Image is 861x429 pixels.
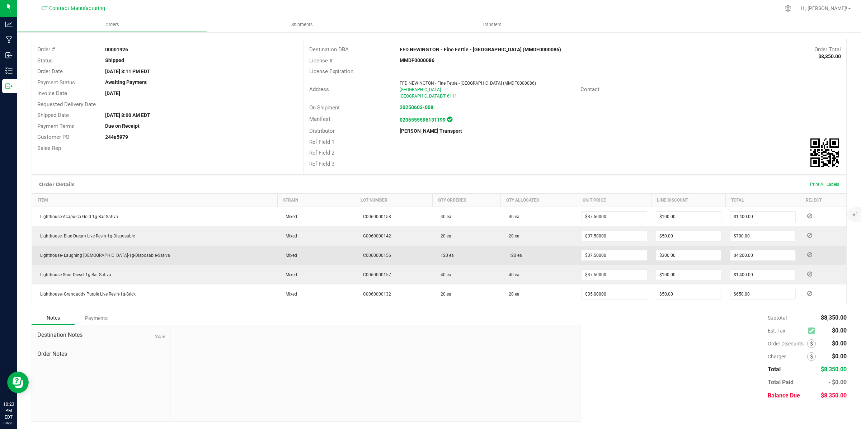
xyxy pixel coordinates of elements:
h1: Order Details [39,181,74,187]
inline-svg: Analytics [5,21,13,28]
span: Reject Inventory [804,291,815,296]
th: Reject [800,194,846,207]
span: 40 ea [505,214,519,219]
span: Destination DBA [309,46,349,53]
span: $8,350.00 [821,314,847,321]
span: Order Date [37,68,63,75]
span: [GEOGRAPHIC_DATA] [400,87,441,92]
span: C0060000158 [359,214,391,219]
span: Payment Terms [37,123,75,129]
span: Reject Inventory [804,233,815,237]
input: 0 [656,250,721,260]
span: Orders [96,22,129,28]
div: Payments [75,312,118,325]
span: Mixed [282,253,297,258]
input: 0 [656,289,721,299]
strong: 244a5979 [105,134,128,140]
span: 20 ea [437,292,451,297]
span: Charges [768,354,807,359]
span: C0060000132 [359,292,391,297]
div: Notes [32,311,75,325]
span: Mixed [282,234,297,239]
th: Item [32,194,278,207]
span: $0.00 [832,327,847,334]
strong: FFD NEWINGTON - Fine Fettle - [GEOGRAPHIC_DATA] (MMDF0000086) [400,47,561,52]
strong: Due on Receipt [105,123,140,129]
span: CT [440,94,446,99]
inline-svg: Inventory [5,67,13,74]
span: Requested Delivery Date [37,101,96,108]
span: C0060000142 [359,234,391,239]
th: Lot Number [355,194,433,207]
th: Unit Price [577,194,651,207]
span: [GEOGRAPHIC_DATA] [400,94,441,99]
strong: MMDF0000086 [400,57,434,63]
strong: [DATE] [105,90,120,96]
inline-svg: Outbound [5,82,13,90]
span: 120 ea [437,253,454,258]
span: Total [768,366,781,373]
span: 20 ea [437,234,451,239]
span: Reject Inventory [804,272,815,276]
span: Ref Field 1 [309,139,334,145]
span: Lighthouse- Blue Dream Live Resin-1g-Disposable [37,234,135,239]
input: 0 [582,289,646,299]
span: Calculate excise tax [808,326,818,336]
p: 10:23 PM EDT [3,401,14,420]
span: 40 ea [437,214,451,219]
span: 6111 [447,94,457,99]
input: 0 [730,289,795,299]
span: Hi, [PERSON_NAME]! [801,5,847,11]
strong: [DATE] 8:00 AM EDT [105,112,150,118]
span: Lighthouse- Laughing [DEMOGRAPHIC_DATA]-1g-Disposable-Sativa [37,253,170,258]
th: Line Discount [651,194,726,207]
div: Manage settings [784,5,792,12]
span: CT Contract Manufacturing [41,5,105,11]
span: Manifest [309,116,330,122]
span: License # [309,57,333,64]
span: Mixed [282,292,297,297]
th: Total [726,194,800,207]
span: Contact [580,86,599,93]
span: FFD NEWINGTON - Fine Fettle - [GEOGRAPHIC_DATA] (MMDF0000086) [400,81,536,86]
span: Customer PO [37,134,69,140]
span: Est. Tax [768,328,805,334]
span: Shipped Date [37,112,69,118]
span: Transfers [472,22,511,28]
input: 0 [582,270,646,280]
span: Lighthouse-Acapulco Gold-1g-Bar-Sativa [37,214,118,219]
span: C0060000156 [359,253,391,258]
span: Order # [37,46,55,53]
span: C0060000157 [359,272,391,277]
th: Qty Ordered [433,194,501,207]
img: Scan me! [810,138,839,167]
inline-svg: Manufacturing [5,36,13,43]
span: Mixed [282,214,297,219]
input: 0 [582,250,646,260]
span: Shipments [282,22,323,28]
span: $0.00 [832,340,847,347]
span: Print All Labels [810,182,839,187]
input: 0 [730,212,795,222]
span: Destination Notes [37,331,165,339]
input: 0 [656,212,721,222]
span: Mixed [282,272,297,277]
span: None [154,334,165,339]
input: 0 [582,212,646,222]
strong: 00001926 [105,47,128,52]
strong: Shipped [105,57,124,63]
a: 0206555596131199 [400,117,446,123]
span: Payment Status [37,79,75,86]
span: 20 ea [505,234,519,239]
a: 20250603-008 [400,104,433,110]
iframe: Resource center [7,372,29,393]
span: $8,350.00 [821,366,847,373]
input: 0 [582,231,646,241]
span: Reject Inventory [804,253,815,257]
span: Address [309,86,329,93]
span: Total Paid [768,379,794,386]
span: In Sync [447,115,452,123]
inline-svg: Inbound [5,52,13,59]
strong: Awaiting Payment [105,79,147,85]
